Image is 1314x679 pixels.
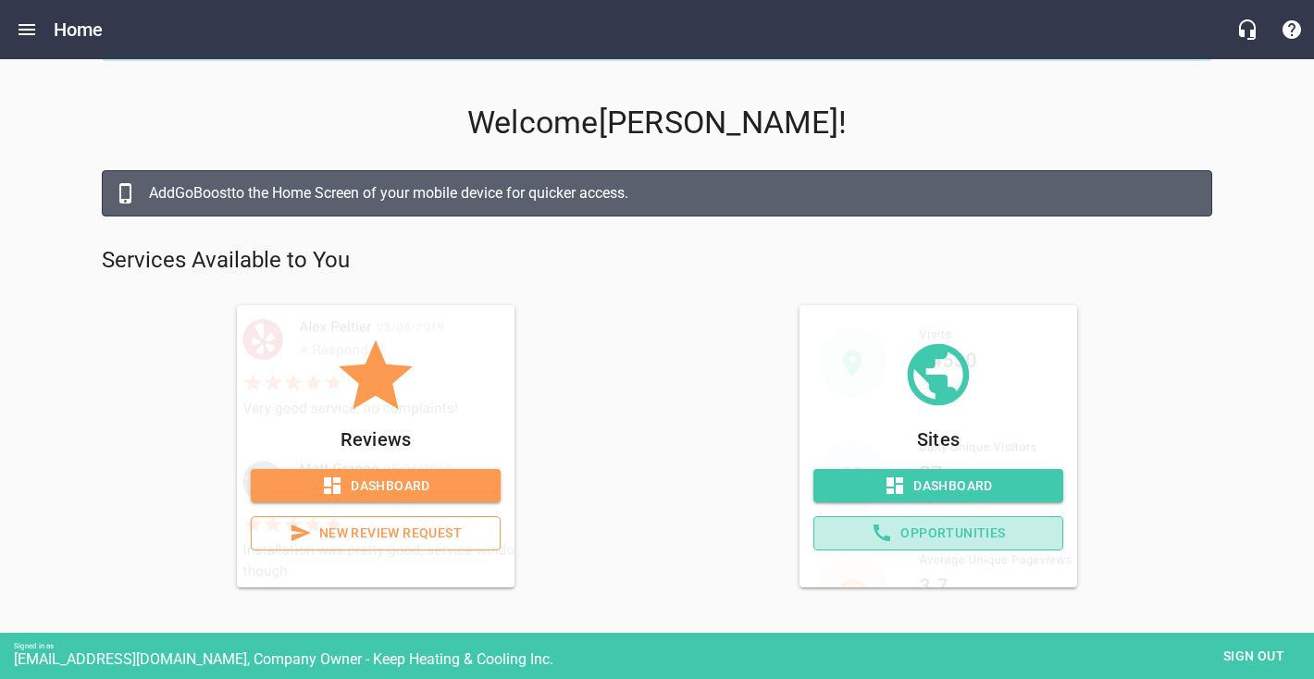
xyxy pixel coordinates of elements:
[102,246,1212,276] p: Services Available to You
[54,15,104,44] h6: Home
[251,469,501,503] a: Dashboard
[813,469,1063,503] a: Dashboard
[829,522,1047,545] span: Opportunities
[14,650,1314,668] div: [EMAIL_ADDRESS][DOMAIN_NAME], Company Owner - Keep Heating & Cooling Inc.
[5,7,49,52] button: Open drawer
[149,182,1193,204] div: Add GoBoost to the Home Screen of your mobile device for quicker access.
[813,516,1063,550] a: Opportunities
[266,475,486,498] span: Dashboard
[267,522,485,545] span: New Review Request
[102,105,1212,142] p: Welcome [PERSON_NAME] !
[251,425,501,454] p: Reviews
[1225,7,1270,52] button: Live Chat
[14,642,1314,650] div: Signed in as
[813,425,1063,454] p: Sites
[1215,645,1293,668] span: Sign out
[102,170,1212,216] a: AddGoBoostto the Home Screen of your mobile device for quicker access.
[251,516,501,550] a: New Review Request
[828,475,1048,498] span: Dashboard
[1208,639,1300,673] button: Sign out
[1270,7,1314,52] button: Support Portal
